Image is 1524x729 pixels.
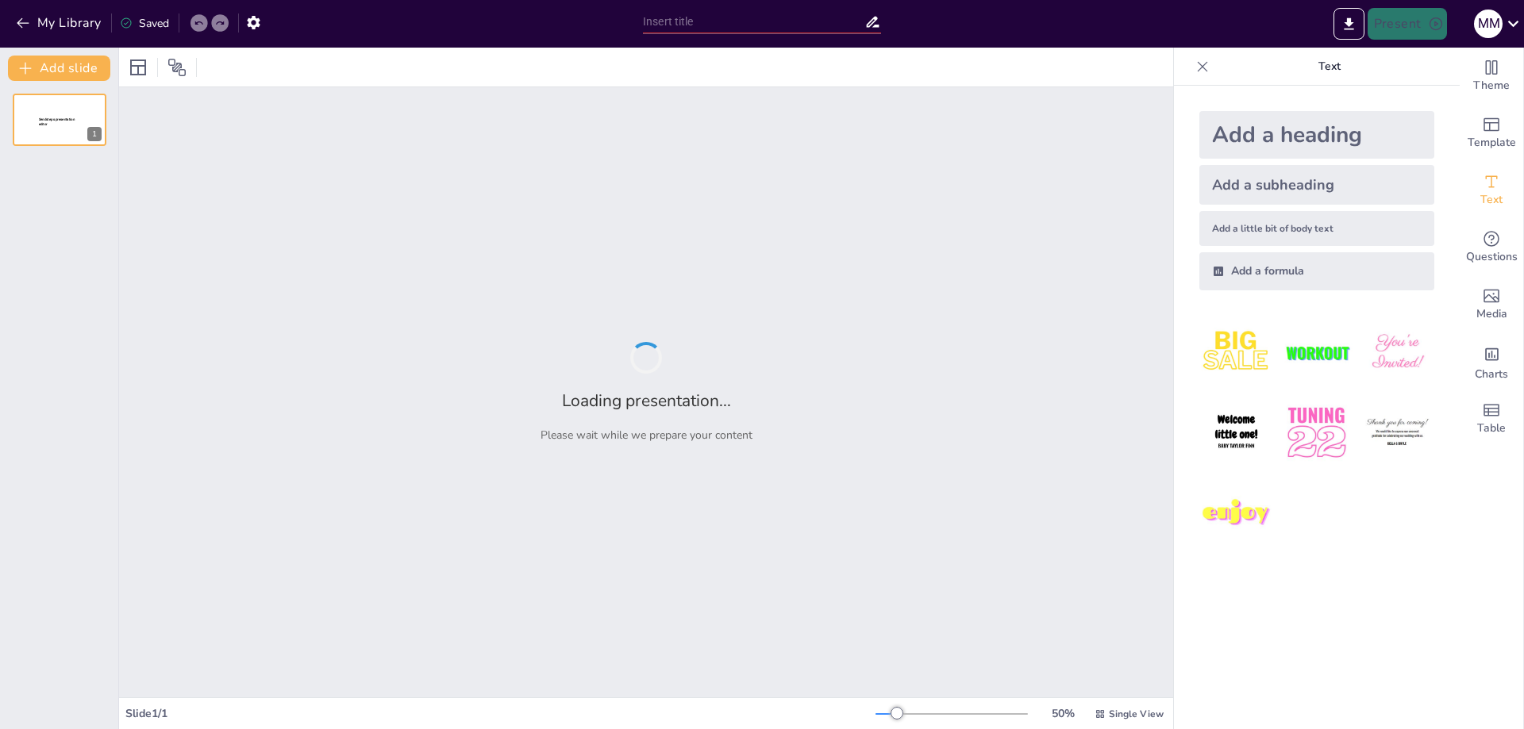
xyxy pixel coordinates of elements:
[39,117,75,126] span: Sendsteps presentation editor
[1460,162,1523,219] div: Add text boxes
[1368,8,1447,40] button: Present
[1475,366,1508,383] span: Charts
[1199,477,1273,551] img: 7.jpeg
[1199,396,1273,470] img: 4.jpeg
[1468,134,1516,152] span: Template
[13,94,106,146] div: 1
[87,127,102,141] div: 1
[643,10,864,33] input: Insert title
[8,56,110,81] button: Add slide
[1476,305,1507,323] span: Media
[1466,248,1518,266] span: Questions
[1474,8,1503,40] button: M M
[1199,111,1434,159] div: Add a heading
[1360,396,1434,470] img: 6.jpeg
[1474,10,1503,38] div: M M
[120,16,169,31] div: Saved
[1460,333,1523,390] div: Add charts and graphs
[1460,276,1523,333] div: Add images, graphics, shapes or video
[1199,252,1434,290] div: Add a formula
[541,428,752,443] p: Please wait while we prepare your content
[1333,8,1364,40] button: Export to PowerPoint
[1480,191,1503,209] span: Text
[1199,316,1273,389] img: 1.jpeg
[1199,211,1434,246] div: Add a little bit of body text
[1460,390,1523,447] div: Add a table
[12,10,108,36] button: My Library
[1044,706,1082,721] div: 50 %
[125,55,151,80] div: Layout
[167,58,187,77] span: Position
[1109,708,1164,720] span: Single View
[562,389,731,412] h2: Loading presentation...
[1199,165,1434,205] div: Add a subheading
[1215,48,1444,86] p: Text
[125,706,876,721] div: Slide 1 / 1
[1477,420,1506,437] span: Table
[1280,396,1353,470] img: 5.jpeg
[1360,316,1434,389] img: 3.jpeg
[1473,77,1510,94] span: Theme
[1460,219,1523,276] div: Get real-time input from your audience
[1460,105,1523,162] div: Add ready made slides
[1280,316,1353,389] img: 2.jpeg
[1460,48,1523,105] div: Change the overall theme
